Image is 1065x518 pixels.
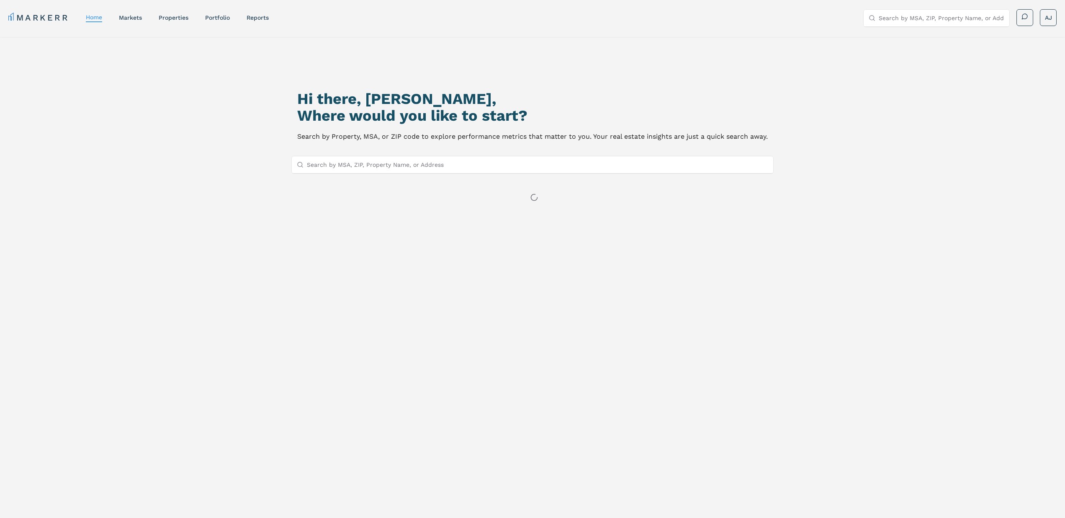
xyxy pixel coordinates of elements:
[297,91,768,107] h1: Hi there, [PERSON_NAME],
[307,156,768,173] input: Search by MSA, ZIP, Property Name, or Address
[159,14,188,21] a: properties
[1045,13,1052,22] span: AJ
[86,14,102,21] a: home
[119,14,142,21] a: markets
[205,14,230,21] a: Portfolio
[1040,9,1057,26] button: AJ
[297,107,768,124] h2: Where would you like to start?
[297,131,768,142] p: Search by Property, MSA, or ZIP code to explore performance metrics that matter to you. Your real...
[879,10,1004,26] input: Search by MSA, ZIP, Property Name, or Address
[8,12,69,23] a: MARKERR
[247,14,269,21] a: reports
